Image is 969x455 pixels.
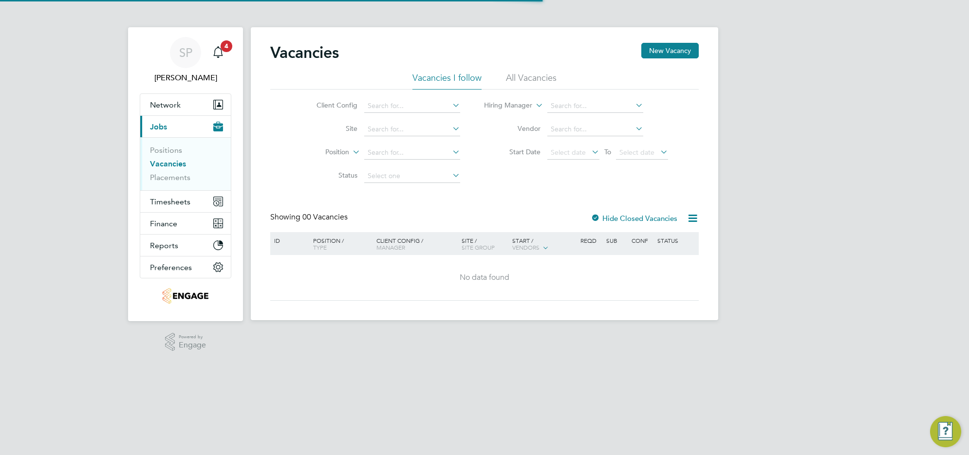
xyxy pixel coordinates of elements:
[140,235,231,256] button: Reports
[150,263,192,272] span: Preferences
[506,72,557,90] li: All Vacancies
[551,148,586,157] span: Select date
[270,43,339,62] h2: Vacancies
[547,123,643,136] input: Search for...
[364,146,460,160] input: Search for...
[270,212,350,222] div: Showing
[301,101,357,109] label: Client Config
[140,256,231,278] button: Preferences
[459,232,510,255] div: Site /
[140,94,231,115] button: Network
[179,341,206,349] span: Engage
[272,273,697,283] div: No data found
[364,169,460,183] input: Select one
[412,72,482,90] li: Vacancies I follow
[301,171,357,180] label: Status
[512,243,540,251] span: Vendors
[510,232,578,256] div: Start /
[140,137,231,190] div: Jobs
[604,232,629,249] div: Sub
[293,147,349,157] label: Position
[150,173,190,182] a: Placements
[591,214,677,223] label: Hide Closed Vacancies
[221,40,232,52] span: 4
[641,43,699,58] button: New Vacancy
[150,159,186,168] a: Vacancies
[306,232,374,255] div: Position /
[484,147,540,156] label: Start Date
[150,197,190,206] span: Timesheets
[301,124,357,133] label: Site
[376,243,405,251] span: Manager
[374,232,459,255] div: Client Config /
[484,124,540,133] label: Vendor
[272,232,306,249] div: ID
[179,333,206,341] span: Powered by
[150,241,178,250] span: Reports
[140,37,231,84] a: SP[PERSON_NAME]
[140,191,231,212] button: Timesheets
[364,99,460,113] input: Search for...
[150,219,177,228] span: Finance
[179,46,192,59] span: SP
[601,146,614,158] span: To
[128,27,243,321] nav: Main navigation
[140,213,231,234] button: Finance
[150,122,167,131] span: Jobs
[930,416,961,447] button: Engage Resource Center
[208,37,228,68] a: 4
[619,148,654,157] span: Select date
[150,100,181,109] span: Network
[655,232,697,249] div: Status
[150,146,182,155] a: Positions
[364,123,460,136] input: Search for...
[547,99,643,113] input: Search for...
[140,116,231,137] button: Jobs
[165,333,206,351] a: Powered byEngage
[140,288,231,304] a: Go to home page
[629,232,654,249] div: Conf
[578,232,603,249] div: Reqd
[163,288,208,304] img: jjfox-logo-retina.png
[140,72,231,84] span: Sophie Perry
[462,243,495,251] span: Site Group
[313,243,327,251] span: Type
[302,212,348,222] span: 00 Vacancies
[476,101,532,110] label: Hiring Manager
